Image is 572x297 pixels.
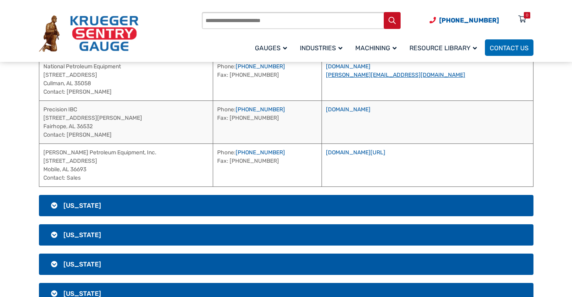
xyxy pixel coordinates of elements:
[63,231,101,239] span: [US_STATE]
[39,15,138,52] img: Krueger Sentry Gauge
[39,100,213,143] td: Precision IBC [STREET_ADDRESS][PERSON_NAME] Fairhope, AL 36532 Contact: [PERSON_NAME]
[526,12,528,18] div: 0
[213,100,322,143] td: Phone: Fax: [PHONE_NUMBER]
[213,143,322,186] td: Phone: Fax: [PHONE_NUMBER]
[236,106,285,113] a: [PHONE_NUMBER]
[326,63,370,70] a: [DOMAIN_NAME]
[355,44,397,52] span: Machining
[255,44,287,52] span: Gauges
[326,106,370,113] a: [DOMAIN_NAME]
[485,39,533,56] a: Contact Us
[430,15,499,25] a: Phone Number (920) 434-8860
[350,38,405,57] a: Machining
[236,63,285,70] a: [PHONE_NUMBER]
[236,149,285,156] a: [PHONE_NUMBER]
[63,260,101,268] span: [US_STATE]
[300,44,342,52] span: Industries
[326,149,385,156] a: [DOMAIN_NAME][URL]
[295,38,350,57] a: Industries
[39,57,213,100] td: National Petroleum Equipment [STREET_ADDRESS] Cullman, AL 35058 Contact: [PERSON_NAME]
[213,57,322,100] td: Phone: Fax: [PHONE_NUMBER]
[39,143,213,186] td: [PERSON_NAME] Petroleum Equipment, Inc. [STREET_ADDRESS] Mobile, AL 36693 Contact: Sales
[405,38,485,57] a: Resource Library
[326,72,465,78] a: [PERSON_NAME][EMAIL_ADDRESS][DOMAIN_NAME]
[250,38,295,57] a: Gauges
[490,44,529,52] span: Contact Us
[409,44,477,52] span: Resource Library
[63,202,101,209] span: [US_STATE]
[439,16,499,24] span: [PHONE_NUMBER]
